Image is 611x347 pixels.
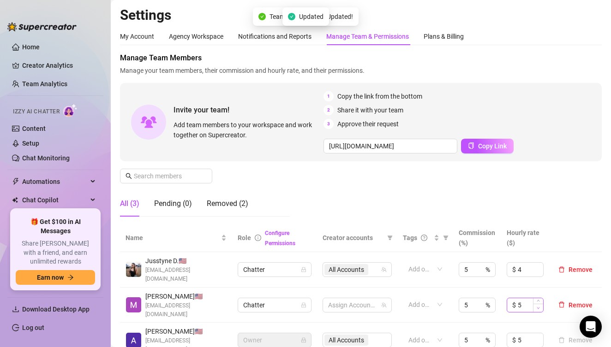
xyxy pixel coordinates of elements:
span: Manage your team members, their commission and hourly rate, and their permissions. [120,65,602,76]
span: copy [468,142,474,149]
span: lock [301,267,306,272]
span: Automations [22,174,88,189]
div: Notifications and Reports [238,31,311,41]
span: Remove [569,301,593,309]
span: Role [238,234,251,241]
span: filter [385,231,395,245]
button: Remove [555,264,596,275]
span: Decrease Value [533,304,543,312]
span: Increase Value [533,298,543,304]
span: Chat Copilot [22,193,88,207]
span: question-circle [421,235,427,241]
a: Home [22,43,40,51]
span: Izzy AI Chatter [13,107,60,116]
span: All Accounts [324,264,368,275]
div: Manage Team & Permissions [326,31,409,41]
span: Share [PERSON_NAME] with a friend, and earn unlimited rewards [16,239,95,266]
input: Search members [134,171,199,181]
span: filter [443,235,449,241]
span: lock [301,302,306,308]
h2: Settings [120,6,602,24]
span: 3 [323,119,334,129]
span: All Accounts [329,265,364,275]
span: Download Desktop App [22,306,90,313]
span: Copy Link [478,142,507,150]
span: delete [558,266,565,273]
span: [EMAIL_ADDRESS][DOMAIN_NAME] [145,301,227,319]
span: delete [558,301,565,308]
div: Agency Workspace [169,31,223,41]
span: search [126,173,132,179]
span: check-circle [288,13,295,20]
div: Plans & Billing [424,31,464,41]
button: Remove [555,335,596,346]
a: Configure Permissions [265,230,295,247]
div: Removed (2) [207,198,248,209]
span: down [537,306,540,310]
span: filter [387,235,393,241]
span: Approve their request [337,119,399,129]
span: 2 [323,105,334,115]
span: Jusstyne D. 🇺🇸 [145,256,227,266]
img: logo-BBDzfeDw.svg [7,22,77,31]
span: Updated [299,12,323,22]
button: Remove [555,300,596,311]
th: Commission (%) [453,224,501,252]
span: Remove [569,266,593,273]
span: Owner [243,333,306,347]
a: Creator Analytics [22,58,96,73]
span: Share it with your team [337,105,403,115]
span: Tags [403,233,417,243]
span: Name [126,233,219,243]
img: Marjorie Kathleen [126,297,141,312]
span: Add team members to your workspace and work together on Supercreator. [174,120,320,140]
span: Chatter [243,263,306,276]
div: Open Intercom Messenger [580,316,602,338]
span: filter [441,231,450,245]
span: [PERSON_NAME] 🇺🇸 [145,326,227,336]
span: 🎁 Get $100 in AI Messages [16,218,95,235]
span: thunderbolt [12,178,19,185]
th: Hourly rate ($) [501,224,549,252]
span: team [381,267,387,272]
span: team [381,302,387,308]
span: info-circle [255,235,261,241]
span: check-circle [258,13,266,20]
span: Invite your team! [174,104,323,116]
span: Manage Team Members [120,53,602,64]
div: My Account [120,31,154,41]
span: [EMAIL_ADDRESS][DOMAIN_NAME] [145,266,227,283]
span: Copy the link from the bottom [337,91,422,101]
a: Log out [22,324,44,331]
span: Creator accounts [323,233,383,243]
a: Team Analytics [22,80,67,88]
img: AI Chatter [63,104,78,117]
img: Jusstyne Davis [126,262,141,277]
span: download [12,306,19,313]
th: Name [120,224,232,252]
span: arrow-right [67,274,74,281]
span: Earn now [37,274,64,281]
button: Copy Link [461,139,514,153]
span: up [537,299,540,302]
span: lock [301,337,306,343]
span: 1 [323,91,334,101]
div: All (3) [120,198,139,209]
span: [PERSON_NAME] 🇺🇸 [145,291,227,301]
div: Pending (0) [154,198,192,209]
a: Content [22,125,46,132]
a: Chat Monitoring [22,154,70,162]
span: Team Member Tags Updated! [270,12,353,22]
a: Setup [22,140,39,147]
span: Chatter [243,298,306,312]
img: Chat Copilot [12,197,18,203]
button: Earn nowarrow-right [16,270,95,285]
